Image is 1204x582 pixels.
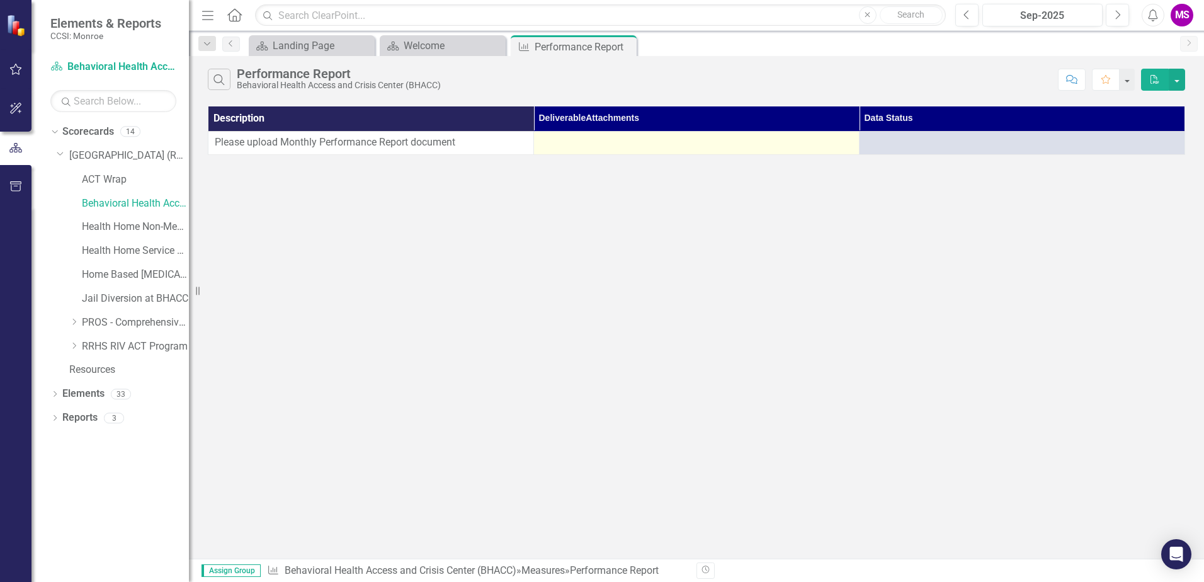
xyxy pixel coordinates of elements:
[215,136,455,148] span: Please upload Monthly Performance Report document
[987,8,1098,23] div: Sep-2025
[285,564,516,576] a: Behavioral Health Access and Crisis Center (BHACC)
[202,564,261,577] span: Assign Group
[267,564,687,578] div: » »
[50,60,176,74] a: Behavioral Health Access and Crisis Center (BHACC)
[62,411,98,425] a: Reports
[104,413,124,423] div: 3
[69,149,189,163] a: [GEOGRAPHIC_DATA] (RRH)
[1161,539,1191,569] div: Open Intercom Messenger
[534,131,860,154] td: Double-Click to Edit
[111,389,131,399] div: 33
[255,4,946,26] input: Search ClearPoint...
[252,38,372,54] a: Landing Page
[535,39,633,55] div: Performance Report
[6,14,29,37] img: ClearPoint Strategy
[860,131,1185,154] td: Double-Click to Edit
[82,173,189,187] a: ACT Wrap
[82,292,189,306] a: Jail Diversion at BHACC
[404,38,503,54] div: Welcome
[521,564,565,576] a: Measures
[82,339,189,354] a: RRHS RIV ACT Program
[69,363,189,377] a: Resources
[82,268,189,282] a: Home Based [MEDICAL_DATA]
[897,9,924,20] span: Search
[570,564,659,576] div: Performance Report
[383,38,503,54] a: Welcome
[237,81,441,90] div: Behavioral Health Access and Crisis Center (BHACC)
[82,220,189,234] a: Health Home Non-Medicaid Care Management
[82,316,189,330] a: PROS - Comprehensive with Clinic
[62,125,114,139] a: Scorecards
[62,387,105,401] a: Elements
[982,4,1103,26] button: Sep-2025
[237,67,441,81] div: Performance Report
[273,38,372,54] div: Landing Page
[50,16,161,31] span: Elements & Reports
[120,127,140,137] div: 14
[880,6,943,24] button: Search
[82,197,189,211] a: Behavioral Health Access and Crisis Center (BHACC)
[50,31,161,41] small: CCSI: Monroe
[82,244,189,258] a: Health Home Service Dollars
[1171,4,1193,26] button: MS
[50,90,176,112] input: Search Below...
